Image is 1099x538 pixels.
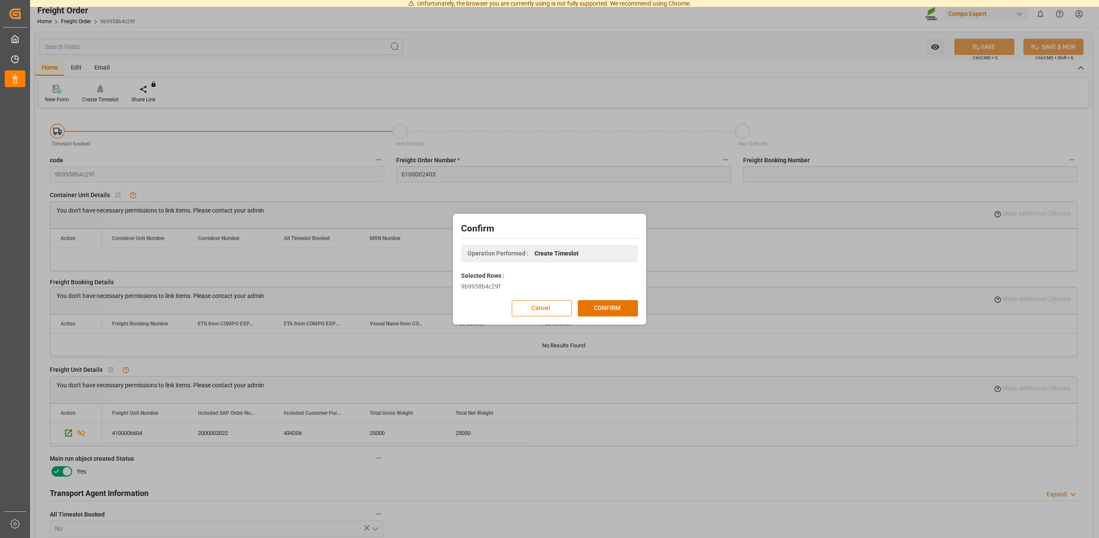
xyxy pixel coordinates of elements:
label: Selected Rows : [461,271,504,280]
span: Operation Performed : [468,249,528,258]
span: Create Timeslot [534,249,579,258]
button: Cancel [512,300,572,316]
div: 9b9958b4c29f [461,282,638,291]
h2: Confirm [461,222,638,236]
button: CONFIRM [578,300,638,316]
